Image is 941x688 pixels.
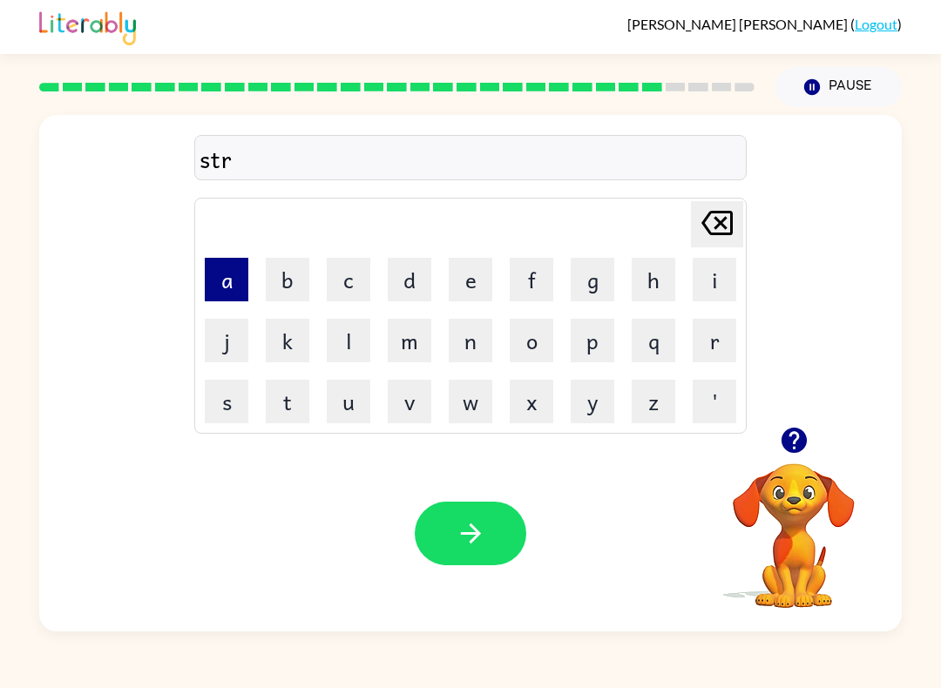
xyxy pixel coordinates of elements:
[449,258,492,301] button: e
[707,436,881,610] video: Your browser must support playing .mp4 files to use Literably. Please try using another browser.
[266,258,309,301] button: b
[205,258,248,301] button: a
[449,319,492,362] button: n
[571,380,614,423] button: y
[327,258,370,301] button: c
[510,380,553,423] button: x
[266,380,309,423] button: t
[571,319,614,362] button: p
[388,258,431,301] button: d
[693,319,736,362] button: r
[632,319,675,362] button: q
[39,7,136,45] img: Literably
[627,16,902,32] div: ( )
[693,258,736,301] button: i
[388,319,431,362] button: m
[571,258,614,301] button: g
[855,16,897,32] a: Logout
[449,380,492,423] button: w
[388,380,431,423] button: v
[693,380,736,423] button: '
[266,319,309,362] button: k
[510,258,553,301] button: f
[200,140,741,177] div: str
[775,67,902,107] button: Pause
[632,380,675,423] button: z
[327,319,370,362] button: l
[510,319,553,362] button: o
[205,380,248,423] button: s
[627,16,850,32] span: [PERSON_NAME] [PERSON_NAME]
[327,380,370,423] button: u
[205,319,248,362] button: j
[632,258,675,301] button: h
